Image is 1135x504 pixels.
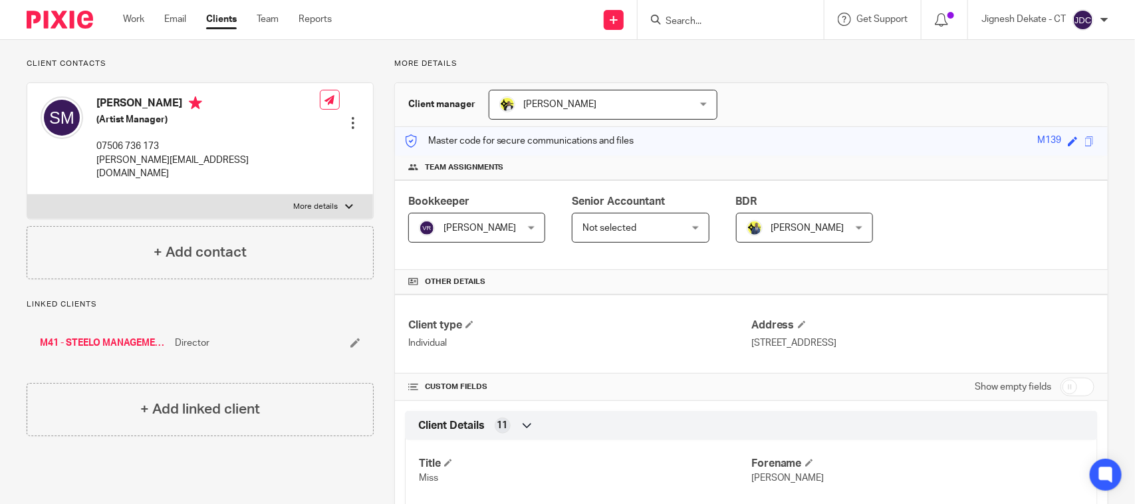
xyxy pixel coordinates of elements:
[419,220,435,236] img: svg%3E
[975,380,1051,394] label: Show empty fields
[425,162,504,173] span: Team assignments
[582,223,636,233] span: Not selected
[408,318,751,332] h4: Client type
[408,336,751,350] p: Individual
[96,140,320,153] p: 07506 736 173
[524,100,597,109] span: [PERSON_NAME]
[418,419,485,433] span: Client Details
[751,457,1084,471] h4: Forename
[1072,9,1094,31] img: svg%3E
[1037,134,1061,149] div: M139
[175,336,209,350] span: Director
[443,223,517,233] span: [PERSON_NAME]
[771,223,844,233] span: [PERSON_NAME]
[405,134,634,148] p: Master code for secure communications and files
[664,16,784,28] input: Search
[140,399,260,420] h4: + Add linked client
[408,98,475,111] h3: Client manager
[96,154,320,181] p: [PERSON_NAME][EMAIL_ADDRESS][DOMAIN_NAME]
[751,336,1094,350] p: [STREET_ADDRESS]
[419,473,438,483] span: Miss
[751,318,1094,332] h4: Address
[96,96,320,113] h4: [PERSON_NAME]
[154,242,247,263] h4: + Add contact
[206,13,237,26] a: Clients
[294,201,338,212] p: More details
[164,13,186,26] a: Email
[572,196,665,207] span: Senior Accountant
[257,13,279,26] a: Team
[123,13,144,26] a: Work
[408,196,469,207] span: Bookkeeper
[27,11,93,29] img: Pixie
[40,336,168,350] a: M41 - STEELO MANAGEMENT LTD
[41,96,83,139] img: svg%3E
[299,13,332,26] a: Reports
[425,277,485,287] span: Other details
[419,457,751,471] h4: Title
[981,13,1066,26] p: Jignesh Dekate - CT
[856,15,908,24] span: Get Support
[751,473,824,483] span: [PERSON_NAME]
[747,220,763,236] img: Dennis-Starbridge.jpg
[499,96,515,112] img: Carine-Starbridge.jpg
[408,382,751,392] h4: CUSTOM FIELDS
[736,196,757,207] span: BDR
[394,59,1108,69] p: More details
[96,113,320,126] h5: (Artist Manager)
[497,419,508,432] span: 11
[27,59,374,69] p: Client contacts
[27,299,374,310] p: Linked clients
[189,96,202,110] i: Primary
